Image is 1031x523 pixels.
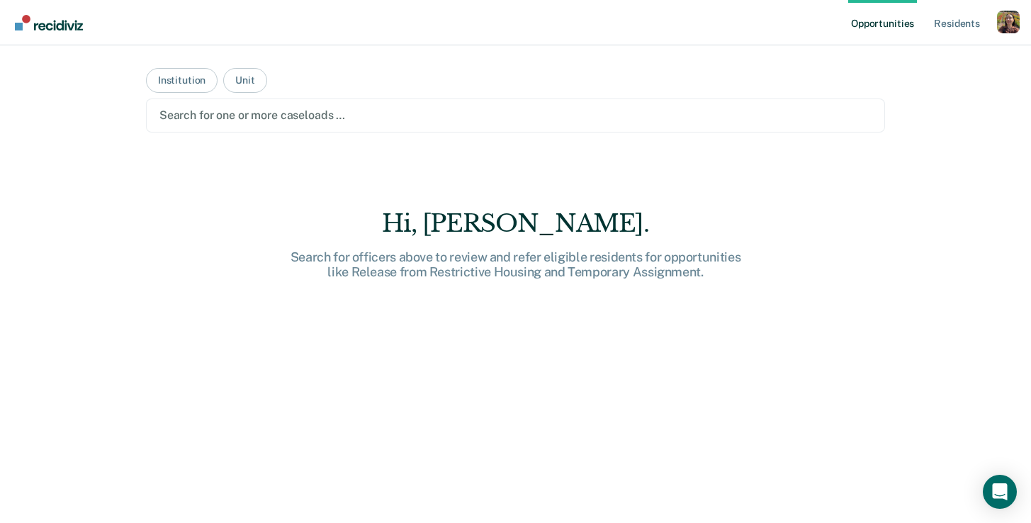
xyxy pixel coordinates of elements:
[289,249,743,280] div: Search for officers above to review and refer eligible residents for opportunities like Release f...
[997,11,1020,33] button: Profile dropdown button
[289,209,743,238] div: Hi, [PERSON_NAME].
[146,68,218,93] button: Institution
[15,15,83,30] img: Recidiviz
[983,475,1017,509] div: Open Intercom Messenger
[223,68,266,93] button: Unit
